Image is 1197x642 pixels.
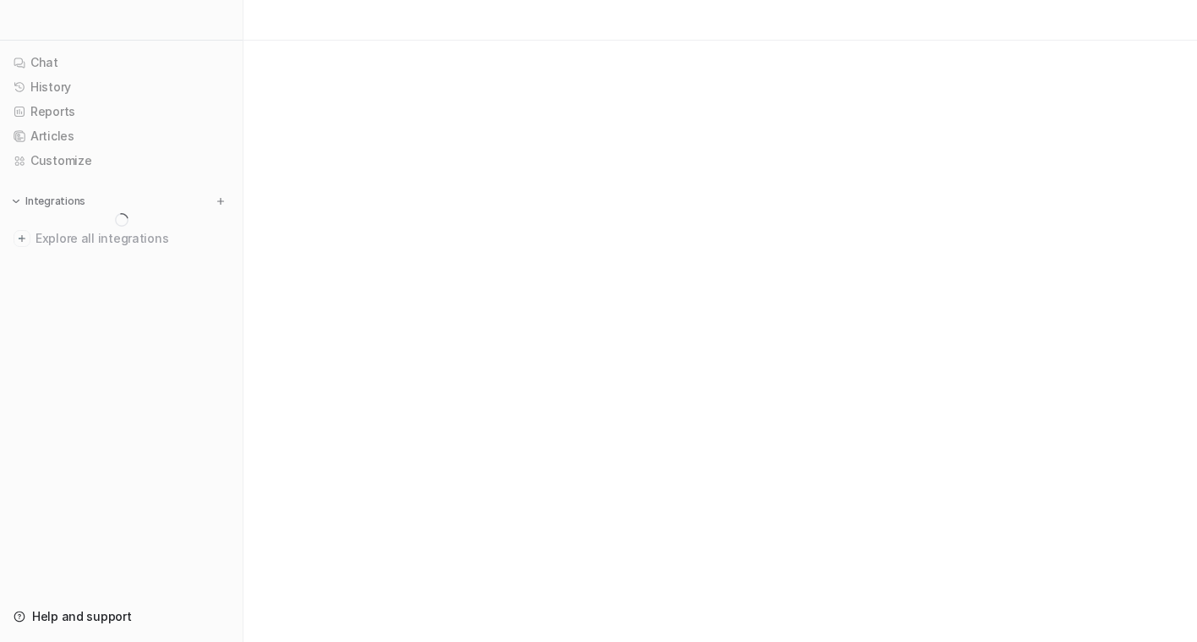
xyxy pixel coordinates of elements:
a: Help and support [7,605,236,628]
button: Integrations [7,193,90,210]
p: Integrations [25,195,85,208]
img: expand menu [10,195,22,207]
a: Explore all integrations [7,227,236,250]
a: Articles [7,124,236,148]
span: Explore all integrations [36,225,229,252]
img: menu_add.svg [215,195,227,207]
img: explore all integrations [14,230,30,247]
a: Chat [7,51,236,74]
a: Reports [7,100,236,123]
a: Customize [7,149,236,173]
a: History [7,75,236,99]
